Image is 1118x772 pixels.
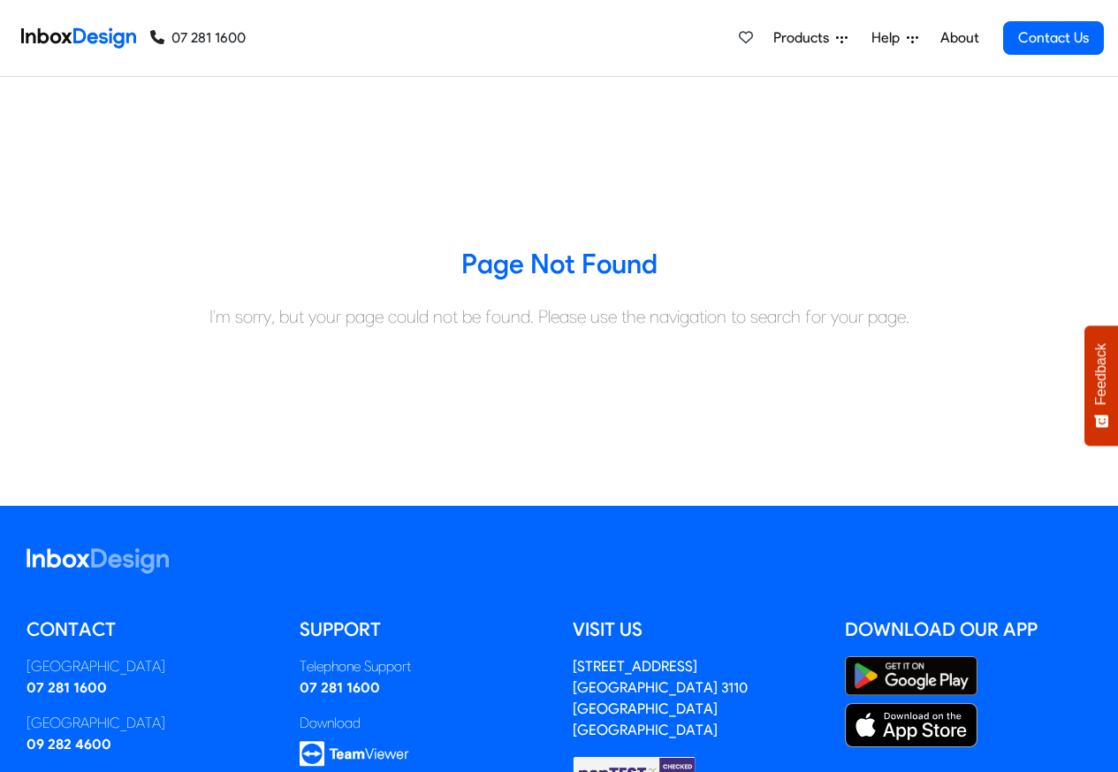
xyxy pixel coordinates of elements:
[300,713,546,734] div: Download
[935,20,984,56] a: About
[1003,21,1104,55] a: Contact Us
[1093,343,1109,405] span: Feedback
[573,658,748,738] address: [STREET_ADDRESS] [GEOGRAPHIC_DATA] 3110 [GEOGRAPHIC_DATA] [GEOGRAPHIC_DATA]
[573,616,819,643] h5: Visit us
[300,679,380,696] a: 07 281 1600
[27,548,169,574] img: logo_inboxdesign_white.svg
[845,616,1091,643] h5: Download our App
[573,658,748,738] a: [STREET_ADDRESS][GEOGRAPHIC_DATA] 3110[GEOGRAPHIC_DATA][GEOGRAPHIC_DATA]
[27,736,111,753] a: 09 282 4600
[1084,325,1118,446] button: Feedback - Show survey
[27,713,273,734] div: [GEOGRAPHIC_DATA]
[864,20,925,56] a: Help
[300,616,546,643] h5: Support
[13,303,1105,330] div: I'm sorry, but your page could not be found. Please use the navigation to search for your page.
[845,656,977,696] img: Google Play Store
[27,656,273,677] div: [GEOGRAPHIC_DATA]
[871,27,907,49] span: Help
[27,616,273,643] h5: Contact
[27,679,107,696] a: 07 281 1600
[773,27,836,49] span: Products
[13,247,1105,282] h3: Page Not Found
[766,20,855,56] a: Products
[300,656,546,677] div: Telephone Support
[845,703,977,747] img: Apple App Store
[150,27,246,49] a: 07 281 1600
[300,741,409,767] img: logo_teamviewer.svg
